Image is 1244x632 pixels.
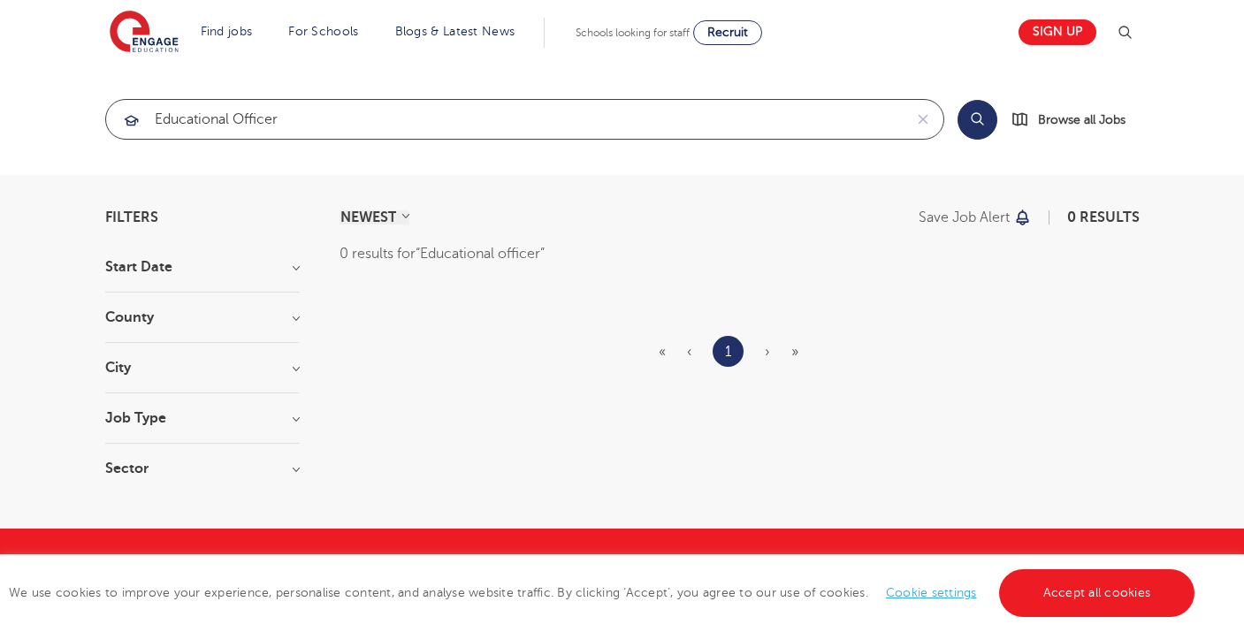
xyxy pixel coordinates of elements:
div: 0 results for [340,242,1140,265]
h3: Sector [105,461,300,476]
span: We use cookies to improve your experience, personalise content, and analyse website traffic. By c... [9,586,1199,599]
span: « [659,344,666,360]
a: 1 [725,340,731,363]
span: Browse all Jobs [1038,110,1126,130]
a: Sign up [1019,19,1096,45]
h3: City [105,361,300,375]
img: Engage Education [110,11,179,55]
a: Cookie settings [886,586,977,599]
a: Browse all Jobs [1011,110,1140,130]
span: » [791,344,798,360]
a: Find jobs [201,25,253,38]
button: Save job alert [919,210,1033,225]
div: Submit [105,99,944,140]
span: Recruit [707,26,748,39]
h3: Start Date [105,260,300,274]
span: 0 results [1067,209,1140,225]
input: Submit [106,100,903,139]
span: Filters [105,210,158,225]
button: Clear [903,100,943,139]
button: Search [958,100,997,140]
a: Blogs & Latest News [395,25,515,38]
span: ‹ [687,344,691,360]
q: Educational officer [416,246,545,262]
h3: Job Type [105,411,300,425]
a: Recruit [693,20,762,45]
p: Save job alert [919,210,1010,225]
span: Schools looking for staff [576,27,690,39]
span: › [765,344,770,360]
a: For Schools [288,25,358,38]
h3: County [105,310,300,324]
a: Accept all cookies [999,569,1195,617]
